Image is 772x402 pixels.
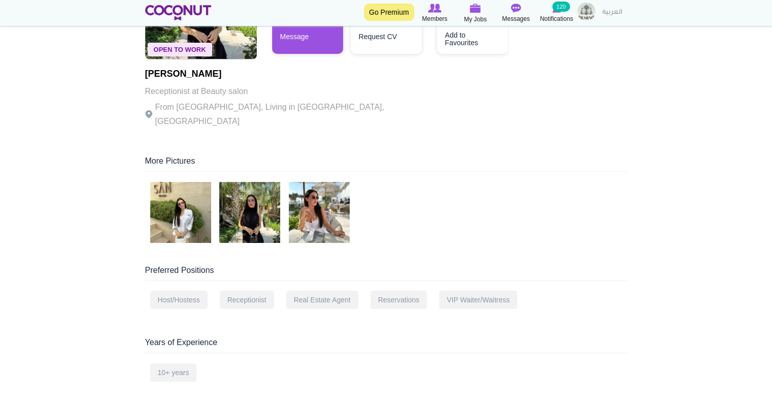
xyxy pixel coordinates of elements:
[364,4,414,21] a: Go Premium
[536,3,577,24] a: Notifications Notifications 120
[439,291,517,309] div: VIP Waiter/Waitress
[286,291,358,309] div: Real Estate Agent
[415,3,455,24] a: Browse Members Members
[597,3,627,23] a: العربية
[496,3,536,24] a: Messages Messages
[428,4,441,13] img: Browse Members
[371,291,427,309] div: Reservations
[540,14,573,24] span: Notifications
[145,156,627,172] div: More Pictures
[150,291,208,309] div: Host/Hostess
[455,3,496,24] a: My Jobs My Jobs
[464,14,487,24] span: My Jobs
[148,43,212,56] span: Open To Work
[220,291,274,309] div: Receptionist
[150,363,197,382] div: 10+ years
[502,14,530,24] span: Messages
[145,69,424,79] h1: [PERSON_NAME]
[470,4,481,13] img: My Jobs
[145,5,212,20] img: Home
[511,4,521,13] img: Messages
[145,100,424,129] p: From [GEOGRAPHIC_DATA], Living in [GEOGRAPHIC_DATA], [GEOGRAPHIC_DATA]
[145,337,627,353] div: Years of Experience
[145,265,627,281] div: Preferred Positions
[552,2,569,12] small: 120
[552,4,561,13] img: Notifications
[422,14,447,24] span: Members
[145,84,424,99] p: Receptionist at Beauty salon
